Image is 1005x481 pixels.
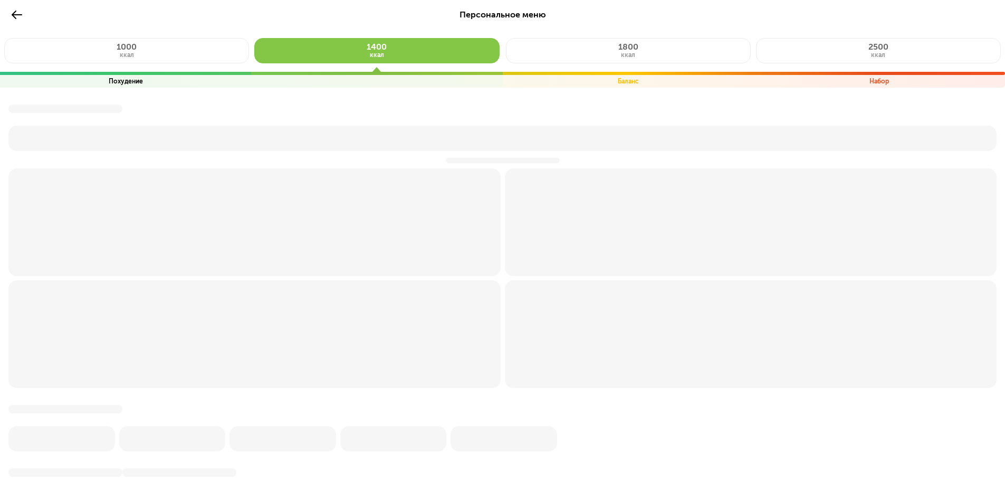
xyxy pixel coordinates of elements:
[756,38,1001,63] button: 2500ккал
[618,42,638,52] span: 1800
[868,42,888,52] span: 2500
[506,38,751,63] button: 1800ккал
[871,51,885,59] span: ккал
[367,42,387,52] span: 1400
[370,51,384,59] span: ккал
[117,42,137,52] span: 1000
[109,77,143,86] p: Похудение
[4,38,249,63] button: 1000ккал
[120,51,134,59] span: ккал
[869,77,889,86] p: Набор
[621,51,635,59] span: ккал
[254,38,499,63] button: 1400ккал
[460,10,546,20] span: Персональное меню
[618,77,639,86] p: Баланс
